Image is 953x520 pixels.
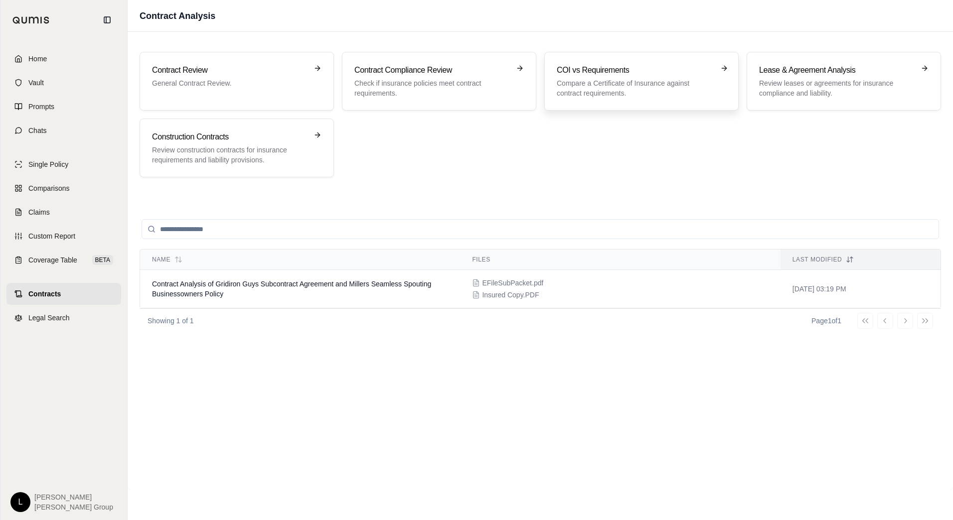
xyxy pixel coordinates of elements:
span: Claims [28,207,50,217]
span: Prompts [28,102,54,112]
a: Legal Search [6,307,121,329]
p: Compare a Certificate of Insurance against contract requirements. [557,78,712,98]
div: Page 1 of 1 [811,316,841,326]
a: Chats [6,120,121,141]
p: General Contract Review. [152,78,308,88]
h3: Lease & Agreement Analysis [759,64,915,76]
span: Contract Analysis of Gridiron Guys Subcontract Agreement and Millers Seamless Spouting Businessow... [152,280,431,298]
p: Check if insurance policies meet contract requirements. [354,78,510,98]
span: Vault [28,78,44,88]
span: Contracts [28,289,61,299]
div: Name [152,256,448,263]
td: [DATE] 03:19 PM [781,270,941,308]
h3: COI vs Requirements [557,64,712,76]
a: Coverage TableBETA [6,249,121,271]
span: Legal Search [28,313,70,323]
p: Review leases or agreements for insurance compliance and liability. [759,78,915,98]
h3: Contract Compliance Review [354,64,510,76]
span: Coverage Table [28,255,77,265]
h3: Construction Contracts [152,131,308,143]
a: Vault [6,72,121,94]
span: Insured Copy.PDF [482,290,539,300]
p: Showing 1 of 1 [148,316,194,326]
span: EFileSubPacket.pdf [482,278,543,288]
a: Comparisons [6,177,121,199]
button: Collapse sidebar [99,12,115,28]
span: Single Policy [28,159,68,169]
a: Custom Report [6,225,121,247]
a: Claims [6,201,121,223]
a: Home [6,48,121,70]
span: [PERSON_NAME] [34,492,113,502]
span: Chats [28,126,47,135]
span: BETA [92,255,113,265]
img: Qumis Logo [12,16,50,24]
span: Comparisons [28,183,69,193]
h3: Contract Review [152,64,308,76]
span: Home [28,54,47,64]
a: Single Policy [6,153,121,175]
p: Review construction contracts for insurance requirements and liability provisions. [152,145,308,165]
h1: Contract Analysis [140,9,215,23]
th: Files [460,250,780,270]
div: L [10,492,30,512]
a: Contracts [6,283,121,305]
a: Prompts [6,96,121,118]
span: Custom Report [28,231,75,241]
span: [PERSON_NAME] Group [34,502,113,512]
div: Last modified [793,256,929,263]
